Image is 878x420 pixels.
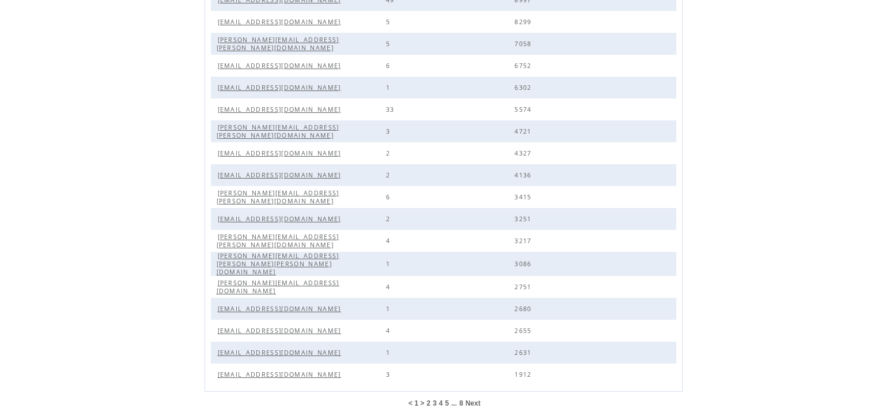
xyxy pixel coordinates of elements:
span: 7058 [514,40,534,48]
span: 3086 [514,260,534,268]
a: [EMAIL_ADDRESS][DOMAIN_NAME] [217,61,345,69]
span: [EMAIL_ADDRESS][DOMAIN_NAME] [218,105,344,113]
span: 5 [386,18,393,26]
span: 2751 [514,283,534,291]
span: [PERSON_NAME][EMAIL_ADDRESS][PERSON_NAME][DOMAIN_NAME] [217,233,339,249]
span: 1 [386,349,393,357]
a: [EMAIL_ADDRESS][DOMAIN_NAME] [217,171,345,179]
span: [EMAIL_ADDRESS][DOMAIN_NAME] [218,171,344,179]
a: [PERSON_NAME][EMAIL_ADDRESS][DOMAIN_NAME] [217,278,339,294]
span: 1 [386,260,393,268]
span: [PERSON_NAME][EMAIL_ADDRESS][PERSON_NAME][DOMAIN_NAME] [217,36,339,52]
span: 6302 [514,84,534,92]
span: 4 [386,327,393,335]
span: 3217 [514,237,534,245]
span: [PERSON_NAME][EMAIL_ADDRESS][DOMAIN_NAME] [217,279,339,295]
a: 2 [426,399,430,407]
a: [PERSON_NAME][EMAIL_ADDRESS][PERSON_NAME][DOMAIN_NAME] [217,123,339,139]
span: ... [451,399,457,407]
span: 3415 [514,193,534,201]
span: [EMAIL_ADDRESS][DOMAIN_NAME] [218,62,344,70]
span: 2 [386,149,393,157]
span: [EMAIL_ADDRESS][DOMAIN_NAME] [218,327,344,335]
a: 5 [445,399,449,407]
span: 3 [386,127,393,135]
a: [EMAIL_ADDRESS][DOMAIN_NAME] [217,326,345,334]
span: 1 [386,84,393,92]
span: 6 [386,62,393,70]
span: 2655 [514,327,534,335]
span: [PERSON_NAME][EMAIL_ADDRESS][PERSON_NAME][DOMAIN_NAME] [217,189,339,205]
span: [EMAIL_ADDRESS][DOMAIN_NAME] [218,370,344,379]
span: 2680 [514,305,534,313]
span: 3251 [514,215,534,223]
a: [EMAIL_ADDRESS][DOMAIN_NAME] [217,149,345,157]
span: 1912 [514,370,534,379]
span: 2 [386,215,393,223]
span: [EMAIL_ADDRESS][DOMAIN_NAME] [218,215,344,223]
a: [PERSON_NAME][EMAIL_ADDRESS][PERSON_NAME][DOMAIN_NAME] [217,35,339,51]
a: Next [466,399,480,407]
span: [EMAIL_ADDRESS][DOMAIN_NAME] [218,349,344,357]
span: 8299 [514,18,534,26]
span: 2 [386,171,393,179]
span: 3 [386,370,393,379]
span: 1 [386,305,393,313]
span: 4 [386,237,393,245]
a: [EMAIL_ADDRESS][DOMAIN_NAME] [217,348,345,356]
span: 4 [386,283,393,291]
span: 33 [386,105,398,113]
span: [EMAIL_ADDRESS][DOMAIN_NAME] [218,18,344,26]
span: 4136 [514,171,534,179]
a: [PERSON_NAME][EMAIL_ADDRESS][PERSON_NAME][DOMAIN_NAME] [217,232,339,248]
span: 2631 [514,349,534,357]
span: 5574 [514,105,534,113]
a: 3 [433,399,437,407]
span: [EMAIL_ADDRESS][DOMAIN_NAME] [218,305,344,313]
a: 4 [439,399,443,407]
a: [PERSON_NAME][EMAIL_ADDRESS][PERSON_NAME][DOMAIN_NAME] [217,188,339,205]
span: [EMAIL_ADDRESS][DOMAIN_NAME] [218,84,344,92]
span: 6 [386,193,393,201]
span: [EMAIL_ADDRESS][DOMAIN_NAME] [218,149,344,157]
span: 4721 [514,127,534,135]
a: [EMAIL_ADDRESS][DOMAIN_NAME] [217,214,345,222]
a: [PERSON_NAME][EMAIL_ADDRESS][PERSON_NAME][PERSON_NAME][DOMAIN_NAME] [217,251,339,275]
a: [EMAIL_ADDRESS][DOMAIN_NAME] [217,304,345,312]
a: [EMAIL_ADDRESS][DOMAIN_NAME] [217,370,345,378]
span: < 1 > [408,399,424,407]
a: [EMAIL_ADDRESS][DOMAIN_NAME] [217,83,345,91]
span: [PERSON_NAME][EMAIL_ADDRESS][PERSON_NAME][PERSON_NAME][DOMAIN_NAME] [217,252,339,276]
a: [EMAIL_ADDRESS][DOMAIN_NAME] [217,17,345,25]
span: 6752 [514,62,534,70]
span: 5 [386,40,393,48]
a: [EMAIL_ADDRESS][DOMAIN_NAME] [217,105,345,113]
span: 4327 [514,149,534,157]
a: 8 [459,399,463,407]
